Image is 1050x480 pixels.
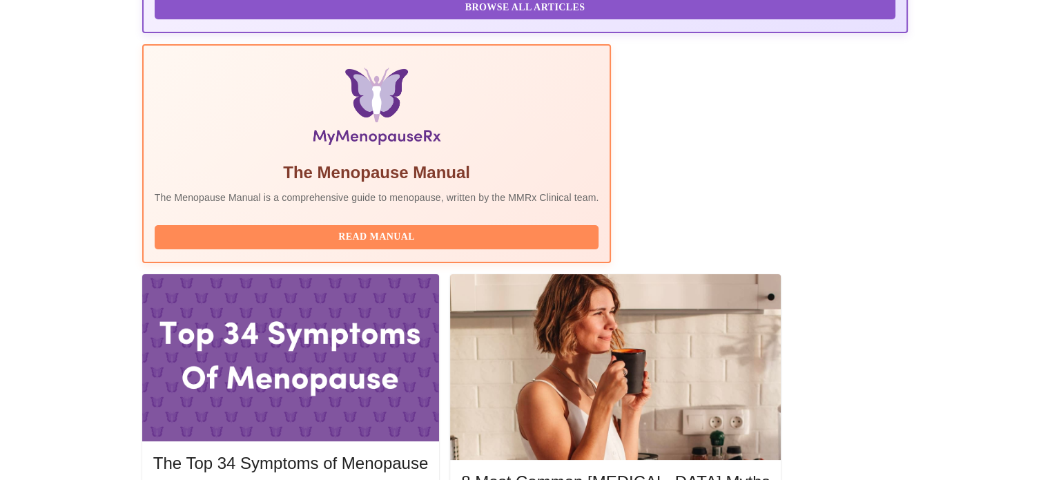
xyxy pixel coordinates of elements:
[155,230,603,242] a: Read Manual
[155,162,599,184] h5: The Menopause Manual
[155,191,599,204] p: The Menopause Manual is a comprehensive guide to menopause, written by the MMRx Clinical team.
[225,68,528,151] img: Menopause Manual
[168,229,585,246] span: Read Manual
[155,1,900,12] a: Browse All Articles
[155,225,599,249] button: Read Manual
[153,452,428,474] h5: The Top 34 Symptoms of Menopause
